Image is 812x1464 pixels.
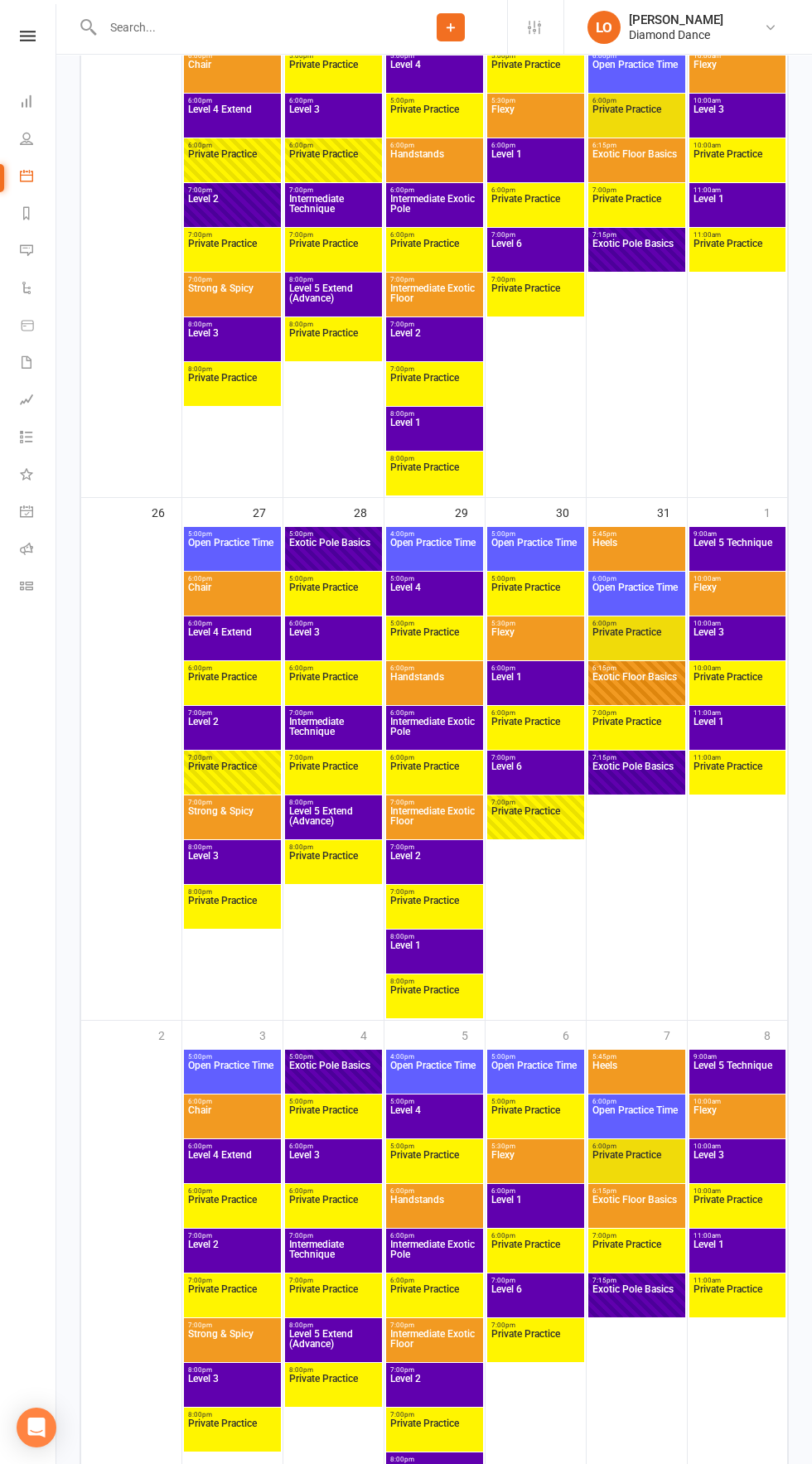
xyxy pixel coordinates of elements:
[389,843,480,851] span: 7:00pm
[592,1098,682,1105] span: 6:00pm
[187,186,278,194] span: 7:00pm
[389,1232,480,1239] span: 6:00pm
[389,239,480,268] span: Private Practice
[288,1195,379,1225] span: Private Practice
[389,1053,480,1061] span: 4:00pm
[20,457,57,495] a: What's New
[389,627,480,657] span: Private Practice
[187,1374,278,1404] span: Level 3
[288,194,379,224] span: Intermediate Technique
[20,383,57,420] a: Assessments
[389,620,480,627] span: 5:00pm
[187,365,278,373] span: 8:00pm
[187,1143,278,1150] span: 6:00pm
[187,1411,278,1418] span: 8:00pm
[592,1105,682,1135] span: Open Practice Time
[693,1239,782,1269] span: Level 1
[288,1105,379,1135] span: Private Practice
[152,498,181,525] div: 26
[563,1021,586,1048] div: 6
[187,672,278,702] span: Private Practice
[288,627,379,657] span: Level 3
[187,888,278,896] span: 8:00pm
[20,85,57,122] a: Dashboard
[389,1195,480,1225] span: Handstands
[693,239,782,268] span: Private Practice
[491,582,581,612] span: Private Practice
[491,1143,581,1150] span: 5:30pm
[288,239,379,268] span: Private Practice
[158,1021,181,1048] div: 2
[187,896,278,925] span: Private Practice
[389,1143,480,1150] span: 5:00pm
[389,709,480,717] span: 6:00pm
[389,664,480,672] span: 6:00pm
[389,896,480,925] span: Private Practice
[592,1187,682,1195] span: 6:15pm
[288,231,379,239] span: 7:00pm
[187,582,278,612] span: Chair
[629,27,723,42] div: Diamond Dance
[187,239,278,268] span: Private Practice
[187,1195,278,1225] span: Private Practice
[693,1143,782,1150] span: 10:00am
[592,538,682,568] span: Heels
[693,754,782,761] span: 11:00am
[187,1366,278,1374] span: 8:00pm
[288,1374,379,1404] span: Private Practice
[693,104,782,134] span: Level 3
[491,620,581,627] span: 5:30pm
[592,627,682,657] span: Private Practice
[693,672,782,702] span: Private Practice
[389,538,480,568] span: Open Practice Time
[491,530,581,538] span: 5:00pm
[556,498,586,525] div: 30
[389,806,480,836] span: Intermediate Exotic Floor
[491,538,581,568] span: Open Practice Time
[491,575,581,582] span: 5:00pm
[187,1239,278,1269] span: Level 2
[693,149,782,179] span: Private Practice
[288,283,379,313] span: Level 5 Extend (Advance)
[592,1195,682,1225] span: Exotic Floor Basics
[491,1150,581,1180] span: Flexy
[389,1366,480,1374] span: 7:00pm
[462,1021,485,1048] div: 5
[288,754,379,761] span: 7:00pm
[491,149,581,179] span: Level 1
[288,1061,379,1090] span: Exotic Pole Basics
[657,498,687,525] div: 31
[389,1187,480,1195] span: 6:00pm
[288,1098,379,1105] span: 5:00pm
[288,709,379,717] span: 7:00pm
[491,239,581,268] span: Level 6
[20,196,57,234] a: Reports
[764,1021,787,1048] div: 8
[288,104,379,134] span: Level 3
[592,761,682,791] span: Exotic Pole Basics
[592,1061,682,1090] span: Heels
[491,1195,581,1225] span: Level 1
[288,1329,379,1359] span: Level 5 Extend (Advance)
[187,843,278,851] span: 8:00pm
[389,104,480,134] span: Private Practice
[389,940,480,970] span: Level 1
[389,672,480,702] span: Handstands
[491,1187,581,1195] span: 6:00pm
[187,1321,278,1329] span: 7:00pm
[592,1150,682,1180] span: Private Practice
[360,1021,384,1048] div: 4
[491,806,581,836] span: Private Practice
[354,498,384,525] div: 28
[187,1329,278,1359] span: Strong & Spicy
[693,1150,782,1180] span: Level 3
[389,1374,480,1404] span: Level 2
[693,142,782,149] span: 10:00am
[288,186,379,194] span: 7:00pm
[592,186,682,194] span: 7:00pm
[259,1021,283,1048] div: 3
[592,1284,682,1314] span: Exotic Pole Basics
[288,328,379,358] span: Private Practice
[491,1239,581,1269] span: Private Practice
[17,1408,56,1447] div: Open Intercom Messenger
